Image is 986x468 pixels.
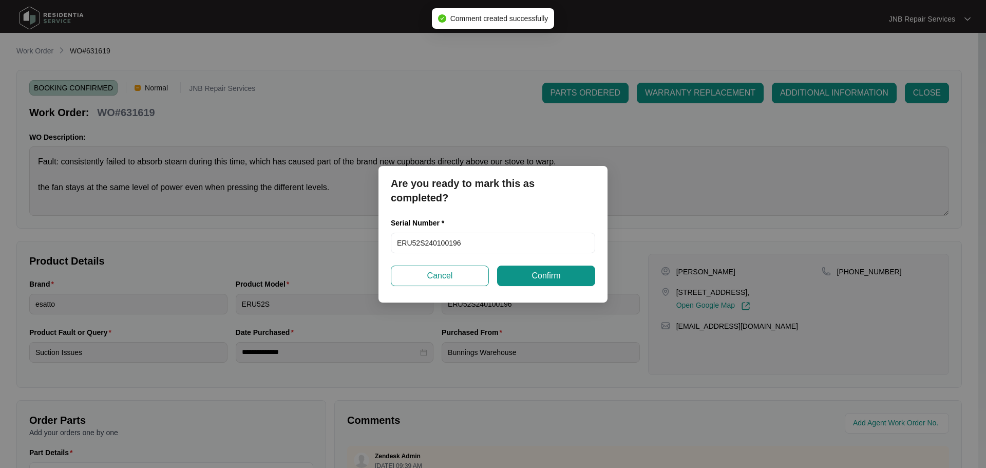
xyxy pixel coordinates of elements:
[391,218,452,228] label: Serial Number *
[427,270,453,282] span: Cancel
[391,176,595,191] p: Are you ready to mark this as
[438,14,446,23] span: check-circle
[532,270,560,282] span: Confirm
[450,14,548,23] span: Comment created successfully
[391,191,595,205] p: completed?
[497,266,595,286] button: Confirm
[391,266,489,286] button: Cancel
